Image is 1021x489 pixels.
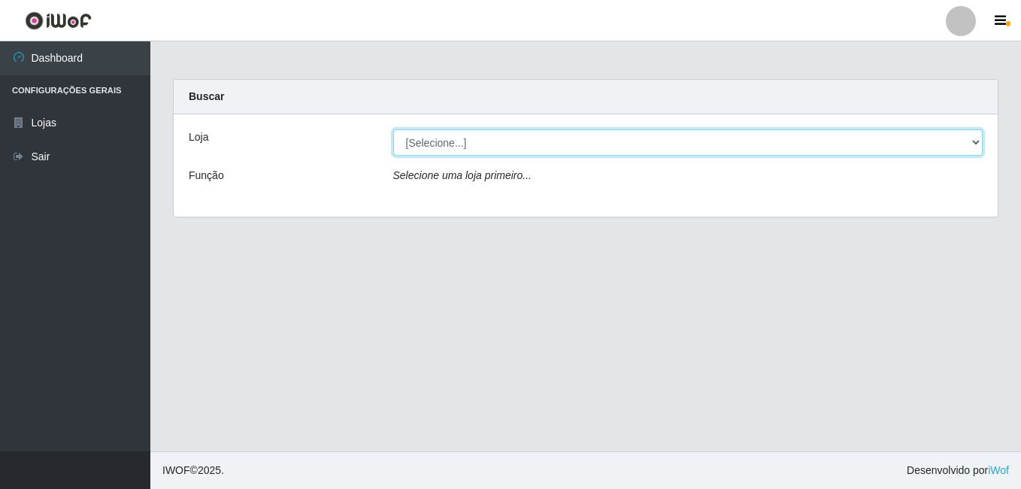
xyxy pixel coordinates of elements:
[189,129,208,145] label: Loja
[189,168,224,184] label: Função
[189,90,224,102] strong: Buscar
[25,11,92,30] img: CoreUI Logo
[162,463,224,478] span: © 2025 .
[393,169,532,181] i: Selecione uma loja primeiro...
[988,464,1009,476] a: iWof
[907,463,1009,478] span: Desenvolvido por
[162,464,190,476] span: IWOF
